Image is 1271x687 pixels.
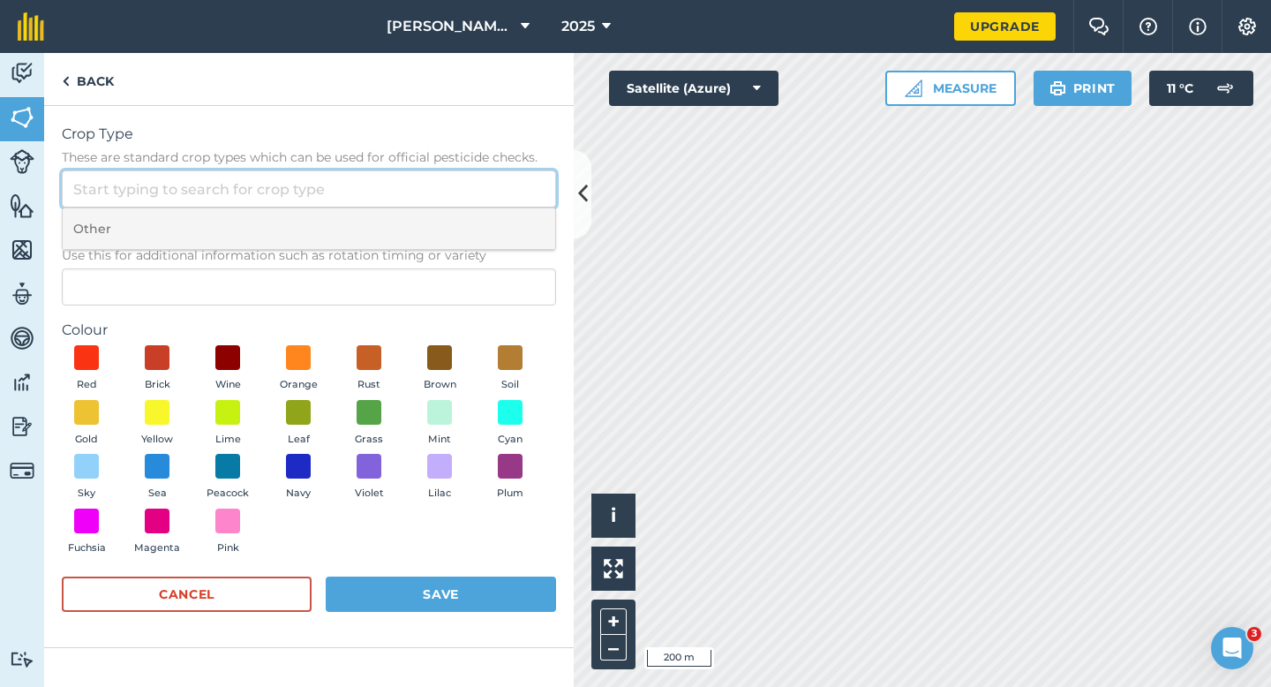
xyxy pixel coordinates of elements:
[344,400,394,448] button: Grass
[1207,71,1243,106] img: svg+xml;base64,PD94bWwgdmVyc2lvbj0iMS4wIiBlbmNvZGluZz0idXRmLTgiPz4KPCEtLSBHZW5lcmF0b3I6IEFkb2JlIE...
[485,345,535,393] button: Soil
[141,432,173,448] span: Yellow
[274,454,323,502] button: Navy
[591,494,635,538] button: i
[485,454,535,502] button: Plum
[344,345,394,393] button: Rust
[10,104,34,131] img: svg+xml;base64,PHN2ZyB4bWxucz0iaHR0cDovL3d3dy53My5vcmcvMjAwMC9zdmciIHdpZHRoPSI1NiIgaGVpZ2h0PSI2MC...
[274,400,323,448] button: Leaf
[62,148,556,166] span: These are standard crop types which can be used for official pesticide checks.
[62,124,556,145] span: Crop Type
[68,540,106,556] span: Fuchsia
[1189,16,1207,37] img: svg+xml;base64,PHN2ZyB4bWxucz0iaHR0cDovL3d3dy53My5vcmcvMjAwMC9zdmciIHdpZHRoPSIxNyIgaGVpZ2h0PSIxNy...
[10,60,34,87] img: svg+xml;base64,PD94bWwgdmVyc2lvbj0iMS4wIiBlbmNvZGluZz0idXRmLTgiPz4KPCEtLSBHZW5lcmF0b3I6IEFkb2JlIE...
[885,71,1016,106] button: Measure
[203,345,252,393] button: Wine
[415,345,464,393] button: Brown
[10,651,34,668] img: svg+xml;base64,PD94bWwgdmVyc2lvbj0iMS4wIiBlbmNvZGluZz0idXRmLTgiPz4KPCEtLSBHZW5lcmF0b3I6IEFkb2JlIE...
[1034,71,1132,106] button: Print
[78,486,95,502] span: Sky
[561,16,595,37] span: 2025
[355,432,383,448] span: Grass
[424,377,456,393] span: Brown
[1149,71,1253,106] button: 11 °C
[1211,627,1253,669] iframe: Intercom live chat
[203,509,252,556] button: Pink
[62,345,111,393] button: Red
[44,53,132,105] a: Back
[609,71,778,106] button: Satellite (Azure)
[62,246,556,264] span: Use this for additional information such as rotation timing or variety
[415,454,464,502] button: Lilac
[62,577,312,612] button: Cancel
[132,345,182,393] button: Brick
[600,635,627,661] button: –
[18,12,44,41] img: fieldmargin Logo
[75,432,98,448] span: Gold
[428,486,451,502] span: Lilac
[62,454,111,502] button: Sky
[10,325,34,351] img: svg+xml;base64,PD94bWwgdmVyc2lvbj0iMS4wIiBlbmNvZGluZz0idXRmLTgiPz4KPCEtLSBHZW5lcmF0b3I6IEFkb2JlIE...
[1049,78,1066,99] img: svg+xml;base64,PHN2ZyB4bWxucz0iaHR0cDovL3d3dy53My5vcmcvMjAwMC9zdmciIHdpZHRoPSIxOSIgaGVpZ2h0PSIyNC...
[326,577,556,612] button: Save
[288,432,310,448] span: Leaf
[63,208,555,250] li: Other
[207,486,249,502] span: Peacock
[355,486,384,502] span: Violet
[274,345,323,393] button: Orange
[415,400,464,448] button: Mint
[217,540,239,556] span: Pink
[10,281,34,307] img: svg+xml;base64,PD94bWwgdmVyc2lvbj0iMS4wIiBlbmNvZGluZz0idXRmLTgiPz4KPCEtLSBHZW5lcmF0b3I6IEFkb2JlIE...
[497,486,523,502] span: Plum
[286,486,311,502] span: Navy
[215,377,241,393] span: Wine
[148,486,167,502] span: Sea
[134,540,180,556] span: Magenta
[1167,71,1193,106] span: 11 ° C
[10,149,34,174] img: svg+xml;base64,PD94bWwgdmVyc2lvbj0iMS4wIiBlbmNvZGluZz0idXRmLTgiPz4KPCEtLSBHZW5lcmF0b3I6IEFkb2JlIE...
[344,454,394,502] button: Violet
[145,377,170,393] span: Brick
[10,413,34,440] img: svg+xml;base64,PD94bWwgdmVyc2lvbj0iMS4wIiBlbmNvZGluZz0idXRmLTgiPz4KPCEtLSBHZW5lcmF0b3I6IEFkb2JlIE...
[203,400,252,448] button: Lime
[10,458,34,483] img: svg+xml;base64,PD94bWwgdmVyc2lvbj0iMS4wIiBlbmNvZGluZz0idXRmLTgiPz4KPCEtLSBHZW5lcmF0b3I6IEFkb2JlIE...
[203,454,252,502] button: Peacock
[62,71,70,92] img: svg+xml;base64,PHN2ZyB4bWxucz0iaHR0cDovL3d3dy53My5vcmcvMjAwMC9zdmciIHdpZHRoPSI5IiBoZWlnaHQ9IjI0Ii...
[1247,627,1261,641] span: 3
[62,170,556,208] input: Start typing to search for crop type
[10,193,34,219] img: svg+xml;base64,PHN2ZyB4bWxucz0iaHR0cDovL3d3dy53My5vcmcvMjAwMC9zdmciIHdpZHRoPSI1NiIgaGVpZ2h0PSI2MC...
[1138,18,1159,35] img: A question mark icon
[62,320,556,341] label: Colour
[954,12,1056,41] a: Upgrade
[132,400,182,448] button: Yellow
[501,377,519,393] span: Soil
[1088,18,1109,35] img: Two speech bubbles overlapping with the left bubble in the forefront
[498,432,523,448] span: Cyan
[485,400,535,448] button: Cyan
[215,432,241,448] span: Lime
[1237,18,1258,35] img: A cog icon
[10,369,34,396] img: svg+xml;base64,PD94bWwgdmVyc2lvbj0iMS4wIiBlbmNvZGluZz0idXRmLTgiPz4KPCEtLSBHZW5lcmF0b3I6IEFkb2JlIE...
[611,504,616,526] span: i
[10,237,34,263] img: svg+xml;base64,PHN2ZyB4bWxucz0iaHR0cDovL3d3dy53My5vcmcvMjAwMC9zdmciIHdpZHRoPSI1NiIgaGVpZ2h0PSI2MC...
[62,509,111,556] button: Fuchsia
[428,432,451,448] span: Mint
[132,454,182,502] button: Sea
[77,377,97,393] span: Red
[357,377,380,393] span: Rust
[604,559,623,578] img: Four arrows, one pointing top left, one top right, one bottom right and the last bottom left
[280,377,318,393] span: Orange
[132,509,182,556] button: Magenta
[600,608,627,635] button: +
[387,16,514,37] span: [PERSON_NAME] Farming Partnership
[905,79,922,97] img: Ruler icon
[62,400,111,448] button: Gold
